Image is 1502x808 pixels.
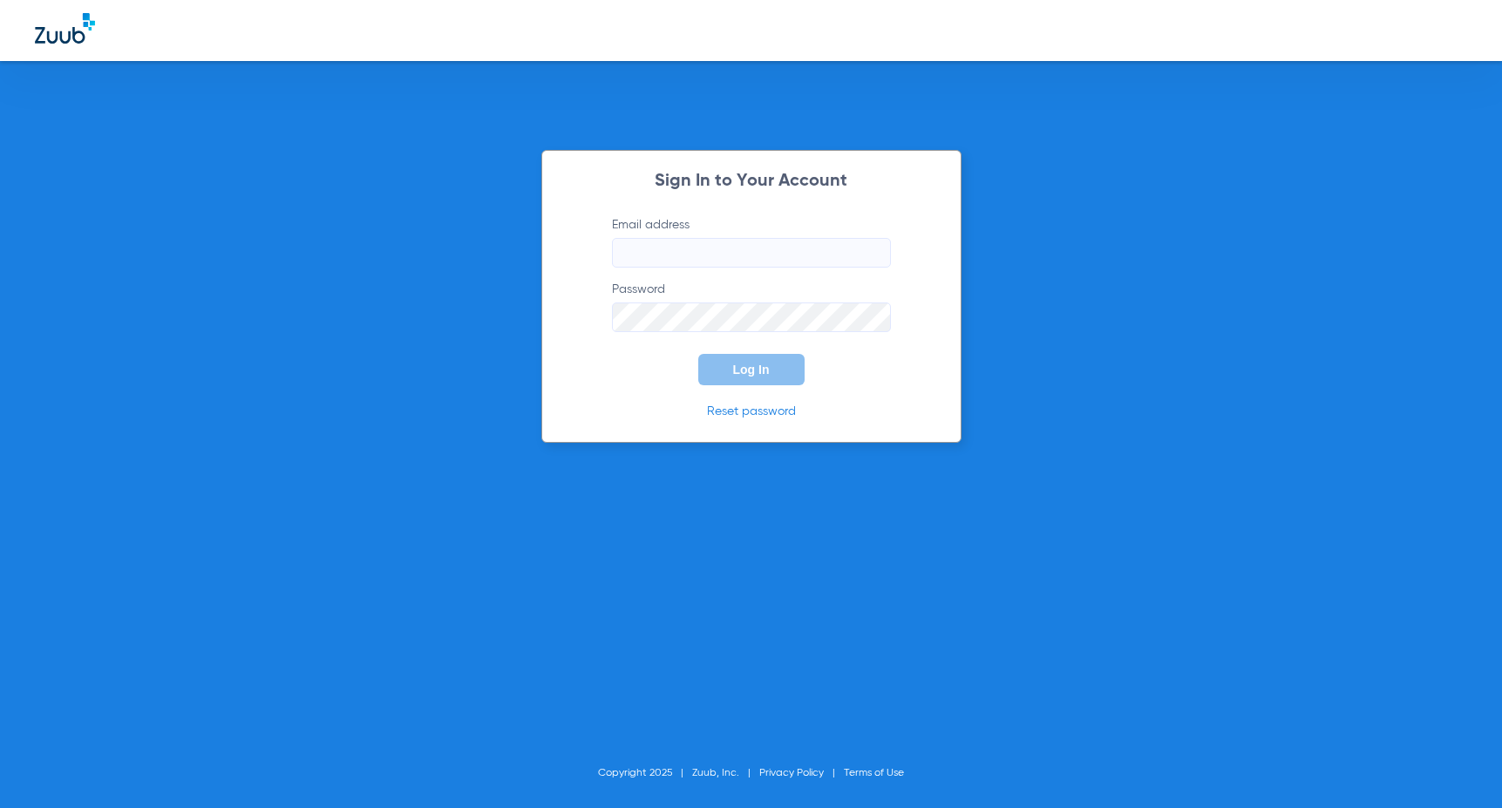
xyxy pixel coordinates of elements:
h2: Sign In to Your Account [586,173,917,190]
span: Log In [733,363,770,377]
button: Log In [698,354,805,385]
input: Password [612,302,891,332]
a: Terms of Use [844,768,904,778]
img: Zuub Logo [35,13,95,44]
a: Reset password [707,405,796,418]
label: Email address [612,216,891,268]
li: Copyright 2025 [598,764,692,782]
input: Email address [612,238,891,268]
li: Zuub, Inc. [692,764,759,782]
label: Password [612,281,891,332]
a: Privacy Policy [759,768,824,778]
